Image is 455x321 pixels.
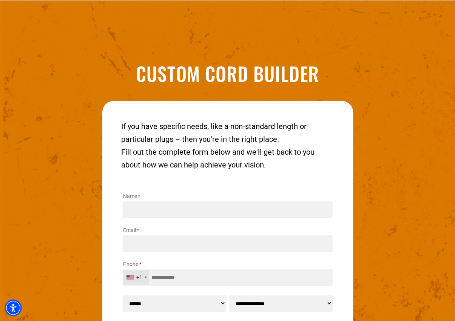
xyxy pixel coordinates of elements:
span: Phone [123,261,138,267]
h1: Custom Cord Builder [42,64,413,83]
p: If you have specific needs, like a non-standard length or particular plugs – then you're in the r... [121,120,334,145]
p: Fill out the complete form below and we'll get back to you about how we can help achieve your vis... [121,145,334,171]
div: United States: +1 [123,270,149,284]
div: +1 [136,273,142,281]
div: Accessibility Menu [5,299,22,316]
span: Email [123,227,136,233]
span: Name [123,193,137,199]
